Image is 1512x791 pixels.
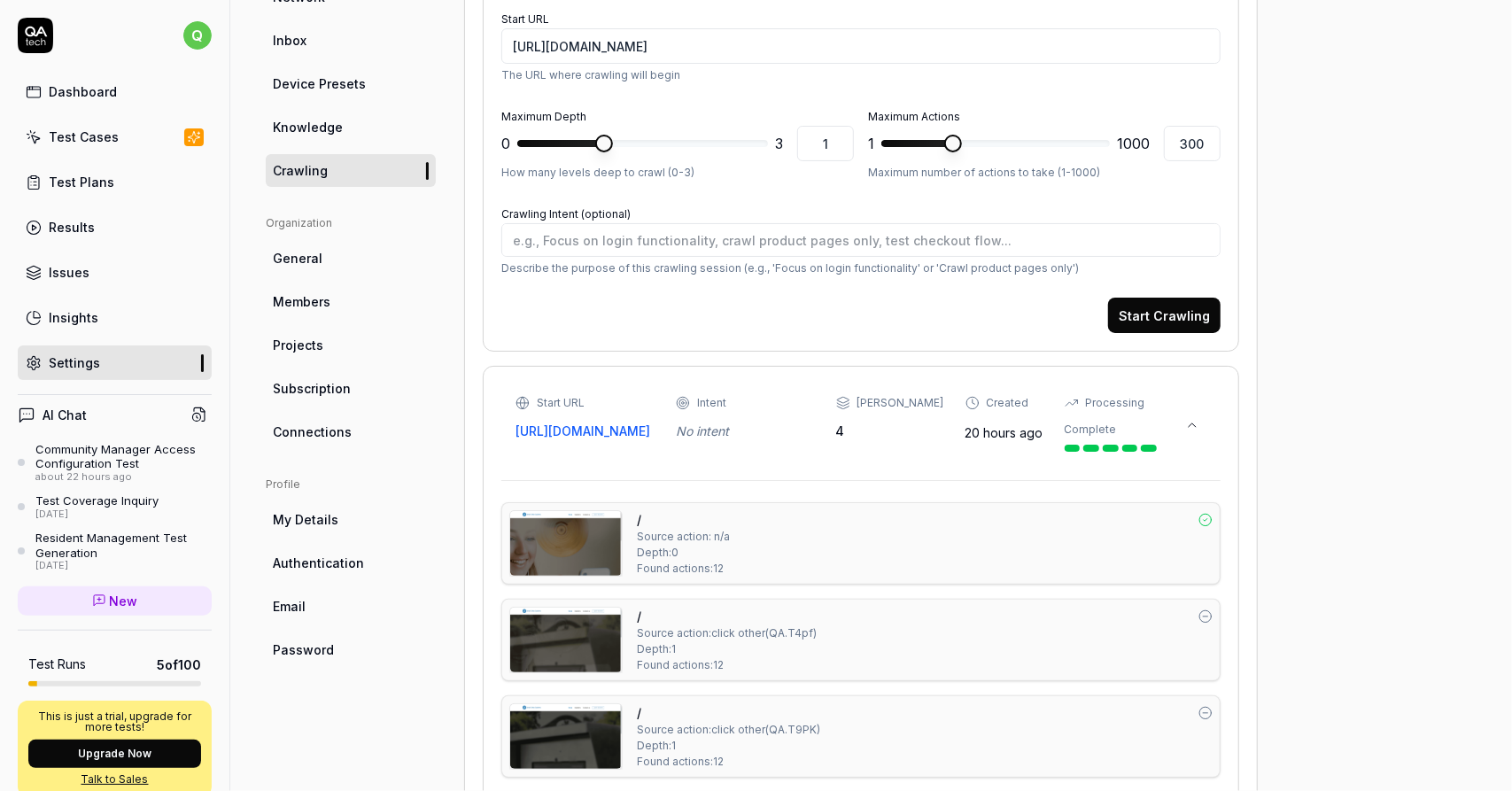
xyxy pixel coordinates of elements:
a: / [637,703,641,722]
div: Test Cases [49,128,119,146]
a: Device Presets [266,67,436,100]
span: 1 [868,133,874,154]
a: Community Manager Access Configuration Testabout 22 hours ago [18,442,212,483]
span: Depth: 0 [637,545,678,561]
div: Test Coverage Inquiry [35,493,159,508]
p: How many levels deep to crawl (0-3) [501,165,854,181]
span: Source action: n/a [637,529,730,545]
span: Knowledge [273,118,343,136]
a: Results [18,210,212,244]
a: New [18,586,212,616]
span: q [183,21,212,50]
h4: AI Chat [43,406,87,424]
a: Talk to Sales [28,772,201,787]
span: Email [273,597,306,616]
div: Created [987,395,1029,411]
div: Resident Management Test Generation [35,531,212,560]
div: Results [49,218,95,237]
a: Dashboard [18,74,212,109]
a: Inbox [266,24,436,57]
div: Source action: click other ( QA.T9PK ) [637,722,820,738]
span: 3 [775,133,783,154]
div: Test Plans [49,173,114,191]
a: Test Coverage Inquiry[DATE] [18,493,212,520]
button: Upgrade Now [28,740,201,768]
span: 0 [501,133,510,154]
div: Issues [49,263,89,282]
a: Authentication [266,547,436,579]
a: General [266,242,436,275]
button: Start Crawling [1108,298,1221,333]
span: Found actions: 12 [637,657,724,673]
p: Describe the purpose of this crawling session (e.g., 'Focus on login functionality' or 'Crawl pro... [501,260,1221,276]
img: Screenshot [510,704,622,769]
span: Found actions: 12 [637,754,724,770]
label: Start URL [501,12,549,26]
a: Subscription [266,372,436,405]
a: / [637,510,641,529]
p: This is just a trial, upgrade for more tests! [28,711,201,733]
span: Password [273,640,334,659]
div: Processing [1086,395,1145,411]
div: Settings [49,353,100,372]
div: [DATE] [35,560,212,572]
a: [URL][DOMAIN_NAME] [516,422,655,440]
a: Insights [18,300,212,335]
a: My Details [266,503,436,536]
input: https://smartentrysystems.com/ [501,28,1221,64]
div: Intent [697,395,726,411]
div: No intent [676,422,815,440]
label: Maximum Depth [501,110,586,123]
a: Resident Management Test Generation[DATE] [18,531,212,571]
span: Crawling [273,161,328,180]
a: Connections [266,415,436,448]
div: [PERSON_NAME] [857,395,944,411]
span: Found actions: 12 [637,561,724,577]
span: My Details [273,510,338,529]
button: q [183,18,212,53]
label: Maximum Actions [868,110,960,123]
div: Start URL [537,395,585,411]
div: Dashboard [49,82,117,101]
time: 20 hours ago [965,425,1043,440]
span: Connections [273,423,352,441]
div: Profile [266,477,436,492]
a: / [637,607,641,625]
div: about 22 hours ago [35,471,212,484]
p: The URL where crawling will begin [501,67,1221,83]
h5: Test Runs [28,656,86,672]
a: Password [266,633,436,666]
span: Projects [273,336,323,354]
span: 5 of 100 [157,655,201,674]
a: Test Plans [18,165,212,199]
span: Depth: 1 [637,738,676,754]
a: Crawling [266,154,436,187]
a: Members [266,285,436,318]
div: Organization [266,215,436,231]
div: [DATE] [35,508,159,521]
span: Members [273,292,330,311]
div: Community Manager Access Configuration Test [35,442,212,471]
a: Email [266,590,436,623]
span: New [110,592,138,610]
img: Screenshot [510,608,622,672]
span: Depth: 1 [637,641,676,657]
span: Authentication [273,554,364,572]
a: Settings [18,345,212,380]
span: 1000 [1117,133,1150,154]
a: Knowledge [266,111,436,143]
img: Screenshot [510,511,622,576]
span: Device Presets [273,74,366,93]
span: General [273,249,322,268]
span: Inbox [273,31,306,50]
a: Projects [266,329,436,361]
span: Subscription [273,379,351,398]
a: Issues [18,255,212,290]
div: Complete [1065,422,1117,438]
p: Maximum number of actions to take (1-1000) [868,165,1221,181]
div: 4 [836,422,944,440]
div: Source action: click other ( QA.T4pf ) [637,625,817,641]
div: Insights [49,308,98,327]
a: Test Cases [18,120,212,154]
label: Crawling Intent (optional) [501,207,631,221]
